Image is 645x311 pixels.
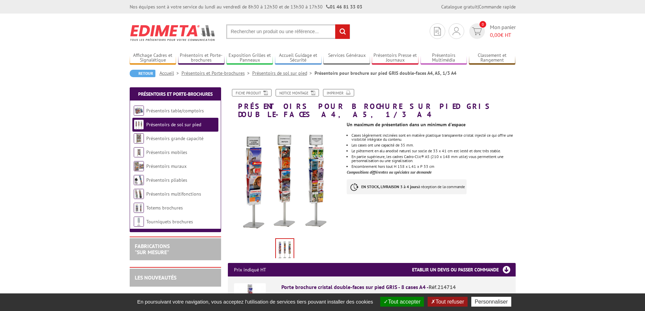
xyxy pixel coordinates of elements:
[146,205,183,211] a: Totems brochures
[134,217,144,227] img: Tourniquets brochures
[490,31,516,39] span: € HT
[372,52,418,64] a: Présentoirs Presse et Journaux
[490,23,516,39] span: Mon panier
[351,149,515,153] li: Le piètement en alu anodisé naturel sur socle de 33 x 41 cm est lesté et donc très stable.
[134,299,377,305] span: En poursuivant votre navigation, vous acceptez l'utilisation de services tiers pouvant installer ...
[281,283,510,291] div: Porte brochure cristal double-faces sur pied GRIS - 8 cases A4 -
[429,284,456,290] span: Réf.214714
[276,89,319,96] a: Notice Montage
[146,108,204,114] a: Présentoirs table/comptoirs
[134,119,144,130] img: Présentoirs de sol sur pied
[227,52,273,64] a: Exposition Grilles et Panneaux
[181,70,252,76] a: Présentoirs et Porte-brochures
[146,135,203,141] a: Présentoirs grande capacité
[130,20,216,45] img: Edimeta
[351,133,515,141] p: Cases légèrement inclinées sont en matière plastique transparente cristal injecté ce qui offre un...
[232,89,272,96] a: Fiche produit
[223,89,521,118] h1: Présentoirs pour brochure sur pied GRIS double-faces A4, A5, 1/3 A4
[276,239,294,260] img: presentoirs_de_sol_214714_3.jpg
[441,3,516,10] div: |
[178,52,225,64] a: Présentoirs et Porte-brochures
[468,23,516,39] a: devis rapide 0 Mon panier 0,00€ HT
[138,91,213,97] a: Présentoirs et Porte-brochures
[252,70,315,76] a: Présentoirs de sol sur pied
[134,203,144,213] img: Totems brochures
[347,170,432,175] strong: Compositions différentes ou spéciales sur demande
[347,123,515,127] p: Un maximum de présentation dans un minimum d'espace
[130,52,176,64] a: Affichage Cadres et Signalétique
[347,179,467,194] p: à réception de la commande
[472,27,482,35] img: devis rapide
[469,52,516,64] a: Classement et Rangement
[351,143,515,147] li: Les cases ont une capacité de 35 mm.
[134,106,144,116] img: Présentoirs table/comptoirs
[135,243,170,256] a: FABRICATIONS"Sur Mesure"
[130,70,155,77] a: Retour
[281,293,510,307] p: Largeur case 21,9 cm Couleur : GRIS
[134,175,144,185] img: Présentoirs pliables
[434,27,441,36] img: devis rapide
[380,297,424,307] button: Tout accepter
[361,184,418,189] strong: EN STOCK, LIVRAISON 3 à 4 jours
[275,52,322,64] a: Accueil Guidage et Sécurité
[335,24,350,39] input: rechercher
[351,164,515,169] li: Encombrement hors tout H 158 x L 41 x P 33 cm
[228,122,342,236] img: presentoirs_de_sol_214714_3.jpg
[441,4,478,10] a: Catalogue gratuit
[412,263,516,276] h3: Etablir un devis ou passer commande
[134,147,144,157] img: Présentoirs mobiles
[130,3,362,10] div: Nos équipes sont à votre service du lundi au vendredi de 8h30 à 12h30 et de 13h30 à 17h30
[315,70,456,76] li: Présentoirs pour brochure sur pied GRIS double-faces A4, A5, 1/3 A4
[479,4,516,10] a: Commande rapide
[323,52,370,64] a: Services Généraux
[234,263,266,276] p: Prix indiqué HT
[146,191,201,197] a: Présentoirs multifonctions
[146,163,187,169] a: Présentoirs muraux
[479,21,486,28] span: 0
[134,161,144,171] img: Présentoirs muraux
[134,133,144,143] img: Présentoirs grande capacité
[490,31,500,38] span: 0,00
[146,149,187,155] a: Présentoirs mobiles
[421,52,467,64] a: Présentoirs Multimédia
[146,177,187,183] a: Présentoirs pliables
[326,4,362,10] strong: 01 46 81 33 03
[453,27,460,35] img: devis rapide
[471,297,511,307] button: Personnaliser (fenêtre modale)
[135,274,176,281] a: LES NOUVEAUTÉS
[159,70,181,76] a: Accueil
[146,121,201,128] a: Présentoirs de sol sur pied
[226,24,350,39] input: Rechercher un produit ou une référence...
[146,219,193,225] a: Tourniquets brochures
[134,189,144,199] img: Présentoirs multifonctions
[351,155,515,163] li: En partie supérieure, les cadres Cadro-Clic® A5 (210 x 148 mm utile) vous permettent une personna...
[323,89,354,96] a: Imprimer
[428,297,467,307] button: Tout refuser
